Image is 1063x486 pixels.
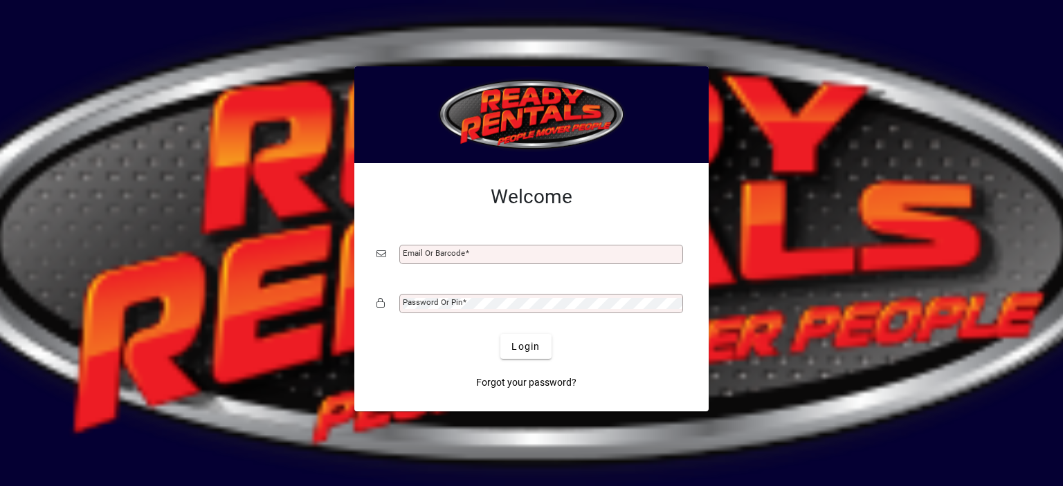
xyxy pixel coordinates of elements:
[471,370,582,395] a: Forgot your password?
[403,297,462,307] mat-label: Password or Pin
[403,248,465,258] mat-label: Email or Barcode
[511,339,540,354] span: Login
[376,185,687,209] h2: Welcome
[500,334,551,359] button: Login
[476,375,576,390] span: Forgot your password?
